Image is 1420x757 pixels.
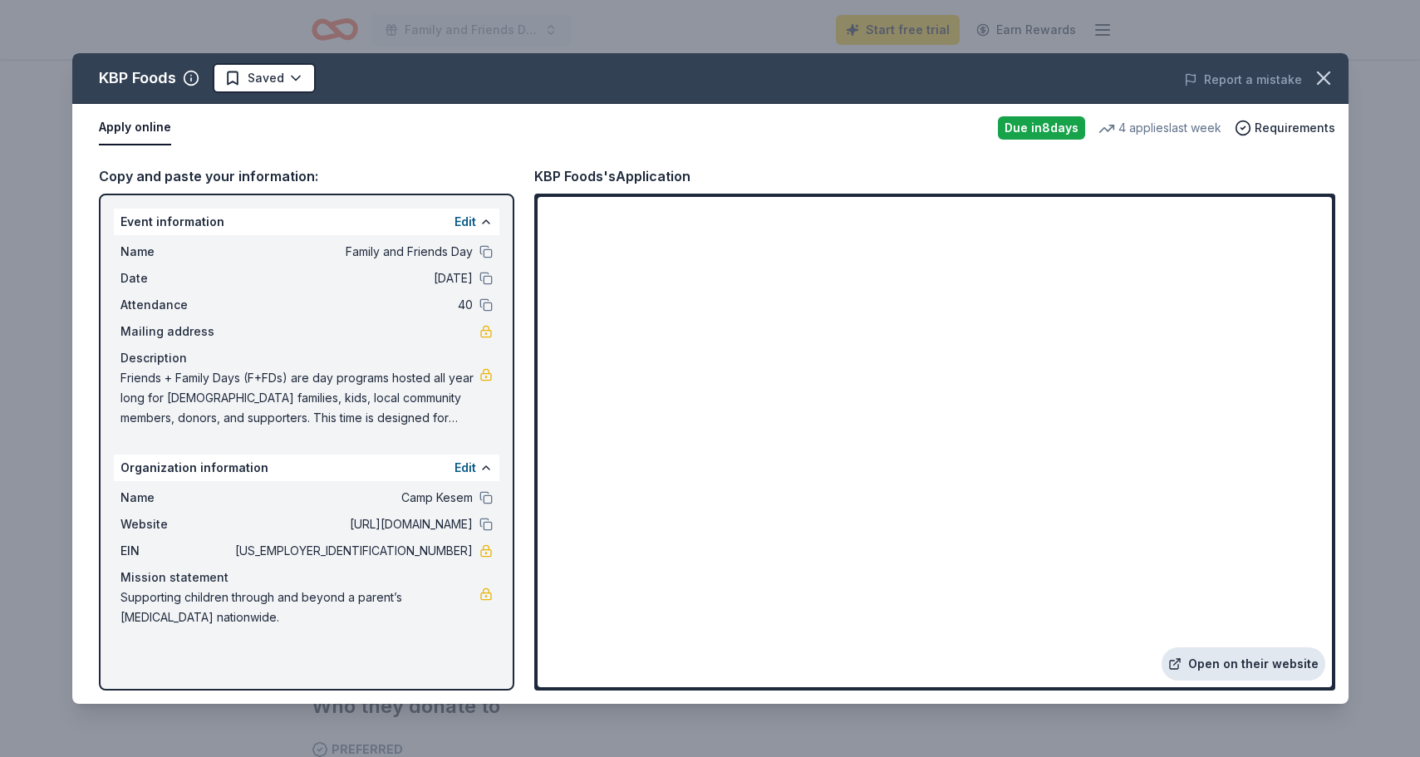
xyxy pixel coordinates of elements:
[534,165,690,187] div: KBP Foods's Application
[232,242,473,262] span: Family and Friends Day
[120,295,232,315] span: Attendance
[114,209,499,235] div: Event information
[213,63,316,93] button: Saved
[1098,118,1221,138] div: 4 applies last week
[120,268,232,288] span: Date
[120,587,479,627] span: Supporting children through and beyond a parent’s [MEDICAL_DATA] nationwide.
[120,568,493,587] div: Mission statement
[998,116,1085,140] div: Due in 8 days
[99,65,176,91] div: KBP Foods
[120,242,232,262] span: Name
[1162,647,1325,681] a: Open on their website
[114,455,499,481] div: Organization information
[120,541,232,561] span: EIN
[120,348,493,368] div: Description
[248,68,284,88] span: Saved
[232,295,473,315] span: 40
[120,488,232,508] span: Name
[120,514,232,534] span: Website
[232,514,473,534] span: [URL][DOMAIN_NAME]
[120,368,479,428] span: Friends + Family Days (F+FDs) are day programs hosted all year long for [DEMOGRAPHIC_DATA] famili...
[232,541,473,561] span: [US_EMPLOYER_IDENTIFICATION_NUMBER]
[454,458,476,478] button: Edit
[232,268,473,288] span: [DATE]
[1184,70,1302,90] button: Report a mistake
[454,212,476,232] button: Edit
[120,322,232,342] span: Mailing address
[99,165,514,187] div: Copy and paste your information:
[1235,118,1335,138] button: Requirements
[232,488,473,508] span: Camp Kesem
[99,111,171,145] button: Apply online
[1255,118,1335,138] span: Requirements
